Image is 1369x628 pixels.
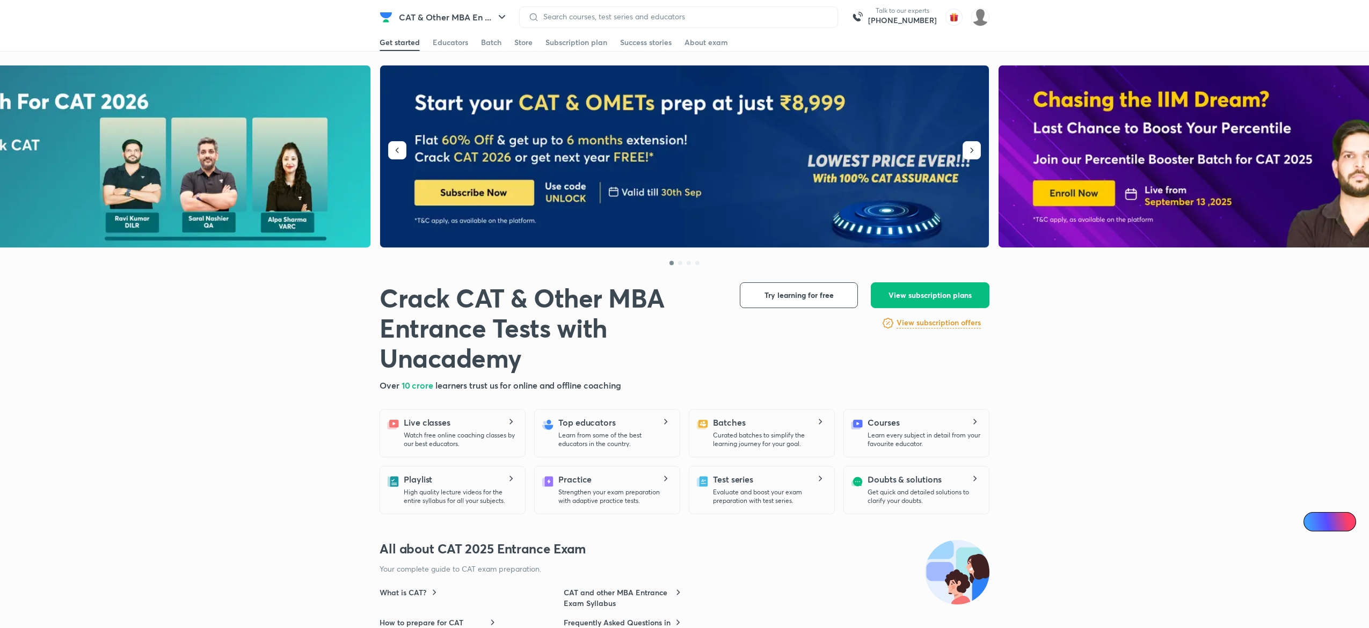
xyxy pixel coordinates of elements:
div: About exam [684,37,728,48]
a: View subscription offers [897,317,981,330]
p: Evaluate and boost your exam preparation with test series. [713,488,826,505]
p: Strengthen your exam preparation with adaptive practice tests. [558,488,671,505]
h6: View subscription offers [897,317,981,328]
h1: Crack CAT & Other MBA Entrance Tests with Unacademy [380,282,723,373]
h6: CAT and other MBA Entrance Exam Syllabus [564,587,673,609]
a: Get started [380,34,420,51]
a: Store [514,34,533,51]
p: Watch free online coaching classes by our best educators. [404,431,516,448]
div: Subscription plan [545,37,607,48]
img: Nilesh [971,8,989,26]
p: Learn from some of the best educators in the country. [558,431,671,448]
h3: All about CAT 2025 Entrance Exam [380,540,989,557]
p: Learn every subject in detail from your favourite educator. [868,431,980,448]
span: View subscription plans [889,290,972,301]
a: Success stories [620,34,672,51]
span: Try learning for free [764,290,834,301]
img: Company Logo [380,11,392,24]
h6: What is CAT? [380,587,426,598]
h5: Playlist [404,473,432,486]
img: avatar [945,9,963,26]
div: Success stories [620,37,672,48]
a: Batch [481,34,501,51]
p: Get quick and detailed solutions to clarify your doubts. [868,488,980,505]
a: Subscription plan [545,34,607,51]
h5: Batches [713,416,745,429]
a: Educators [433,34,468,51]
span: Over [380,379,402,391]
button: CAT & Other MBA En ... [392,6,515,28]
h5: Test series [713,473,753,486]
h5: Practice [558,473,592,486]
div: Educators [433,37,468,48]
button: Try learning for free [740,282,858,308]
p: Curated batches to simplify the learning journey for your goal. [713,431,826,448]
a: About exam [684,34,728,51]
span: 10 crore [402,379,435,391]
img: all-about-exam [925,540,989,604]
img: call-us [847,6,868,28]
span: learners trust us for online and offline coaching [435,379,621,391]
a: Ai Doubts [1304,512,1356,531]
img: Icon [1310,517,1319,526]
p: Your complete guide to CAT exam preparation. [380,564,898,574]
p: High quality lecture videos for the entire syllabus for all your subjects. [404,488,516,505]
h5: Courses [868,416,899,429]
input: Search courses, test series and educators [539,12,829,21]
div: Store [514,37,533,48]
a: [PHONE_NUMBER] [868,15,937,26]
button: View subscription plans [871,282,989,308]
a: CAT and other MBA Entrance Exam Syllabus [564,587,682,609]
div: Get started [380,37,420,48]
a: What is CAT? [380,587,440,598]
span: Ai Doubts [1321,517,1350,526]
p: Talk to our experts [868,6,937,15]
h5: Top educators [558,416,616,429]
h5: Doubts & solutions [868,473,942,486]
div: Batch [481,37,501,48]
h5: Live classes [404,416,450,429]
